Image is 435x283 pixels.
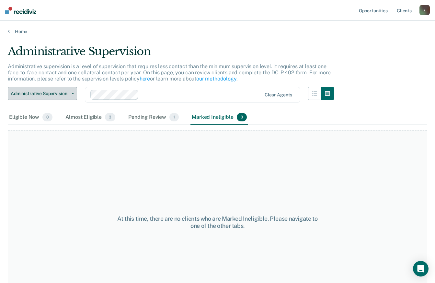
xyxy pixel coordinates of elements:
span: 0 [237,113,247,121]
div: Pending Review1 [127,110,180,125]
span: 1 [169,113,179,121]
img: Recidiviz [5,7,36,14]
span: 3 [105,113,115,121]
span: 0 [42,113,52,121]
a: our methodology [196,76,236,82]
div: Open Intercom Messenger [413,261,429,277]
div: Almost Eligible3 [64,110,117,125]
div: Eligible Now0 [8,110,54,125]
span: Administrative Supervision [11,91,69,96]
a: here [140,76,150,82]
div: At this time, there are no clients who are Marked Ineligible. Please navigate to one of the other... [113,215,322,229]
p: Administrative supervision is a level of supervision that requires less contact than the minimum ... [8,63,330,82]
button: r [419,5,430,15]
div: Administrative Supervision [8,45,334,63]
div: Marked Ineligible0 [190,110,248,125]
a: Home [8,29,427,34]
div: Clear agents [265,92,292,98]
button: Administrative Supervision [8,87,77,100]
